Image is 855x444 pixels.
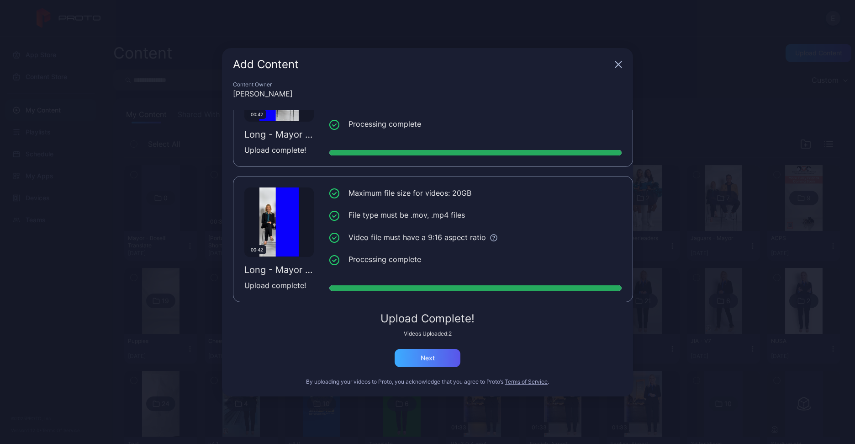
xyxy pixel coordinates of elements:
div: Upload complete! [244,144,314,155]
div: By uploading your videos to Proto, you acknowledge that you agree to Proto’s . [233,378,622,385]
li: Processing complete [329,118,622,130]
li: Video file must have a 9:16 aspect ratio [329,232,622,243]
button: Next [395,349,460,367]
div: Long - Mayor - [PERSON_NAME] Only.mp4 [244,129,314,140]
div: Upload complete! [244,280,314,291]
div: [PERSON_NAME] [233,88,622,99]
li: File type must be .mov, .mp4 files [329,209,622,221]
div: Videos Uploaded: 2 [233,330,622,337]
div: Add Content [233,59,611,70]
div: Long - Mayor - [PERSON_NAME] - Mayor Only.mp4 [244,264,314,275]
li: Maximum file size for videos: 20GB [329,187,622,199]
div: Next [421,354,435,362]
div: Upload Complete! [233,313,622,324]
div: 00:42 [247,245,266,254]
div: Content Owner [233,81,622,88]
button: Terms of Service [505,378,548,385]
li: Processing complete [329,254,622,265]
div: 00:42 [247,110,266,119]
